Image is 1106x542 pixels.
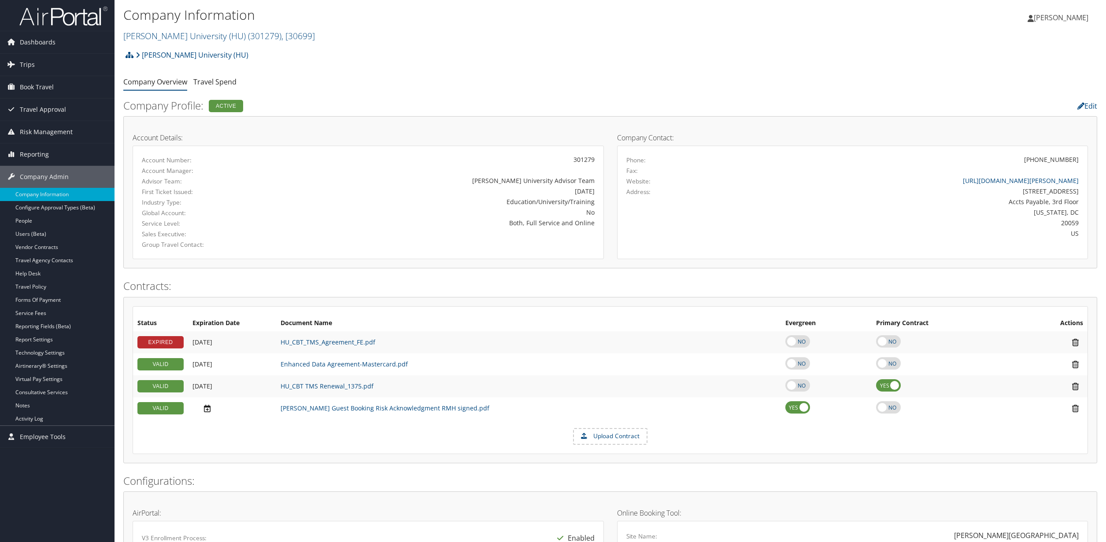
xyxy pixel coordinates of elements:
img: airportal-logo.png [19,6,107,26]
label: Account Manager: [142,166,284,175]
th: Expiration Date [188,315,276,331]
span: ( 301279 ) [248,30,281,42]
div: [US_STATE], DC [743,208,1079,217]
span: [PERSON_NAME] [1034,13,1088,22]
div: Education/University/Training [297,197,595,206]
span: [DATE] [192,338,212,346]
div: Add/Edit Date [192,404,272,413]
th: Document Name [276,315,781,331]
label: Global Account: [142,209,284,217]
div: Accts Payable, 3rd Floor [743,197,1079,206]
label: Account Number: [142,156,284,165]
span: Employee Tools [20,426,66,448]
label: Sales Executive: [142,230,284,238]
div: 301279 [297,155,595,164]
i: Remove Contract [1068,382,1083,391]
h4: Online Booking Tool: [617,509,1088,516]
div: No [297,208,595,217]
span: [DATE] [192,382,212,390]
div: Add/Edit Date [192,382,272,390]
div: [PERSON_NAME][GEOGRAPHIC_DATA] [954,530,1079,541]
h2: Contracts: [123,278,1097,293]
a: HU_CBT_TMS_Agreement_FE.pdf [281,338,375,346]
div: Both, Full Service and Online [297,218,595,227]
th: Evergreen [781,315,872,331]
div: VALID [137,358,184,370]
a: [PERSON_NAME] [1028,4,1097,31]
label: Industry Type: [142,198,284,207]
i: Remove Contract [1068,338,1083,347]
span: Reporting [20,143,49,165]
div: VALID [137,402,184,414]
h4: Account Details: [133,134,604,141]
span: Travel Approval [20,99,66,121]
label: Upload Contract [574,429,647,444]
div: EXPIRED [137,336,184,348]
a: HU_CBT TMS Renewal_1375.pdf [281,382,374,390]
h2: Configurations: [123,473,1097,488]
i: Remove Contract [1068,360,1083,369]
th: Primary Contract [872,315,1014,331]
div: Active [209,100,243,112]
h2: Company Profile: [123,98,768,113]
div: 20059 [743,218,1079,227]
label: Phone: [626,156,646,165]
span: [DATE] [192,360,212,368]
h4: Company Contact: [617,134,1088,141]
h1: Company Information [123,6,773,24]
a: [PERSON_NAME] Guest Booking Risk Acknowledgment RMH signed.pdf [281,404,489,412]
div: [PERSON_NAME] University Advisor Team [297,176,595,185]
i: Remove Contract [1068,404,1083,413]
a: Company Overview [123,77,187,87]
span: Risk Management [20,121,73,143]
div: Add/Edit Date [192,360,272,368]
span: Book Travel [20,76,54,98]
a: [URL][DOMAIN_NAME][PERSON_NAME] [963,176,1079,185]
label: Fax: [626,166,638,175]
label: Advisor Team: [142,177,284,186]
th: Actions [1014,315,1088,331]
label: Site Name: [626,532,657,541]
a: [PERSON_NAME] University (HU) [123,30,315,42]
div: [STREET_ADDRESS] [743,187,1079,196]
a: [PERSON_NAME] University (HU) [136,46,248,64]
div: [PHONE_NUMBER] [1024,155,1079,164]
div: [DATE] [297,187,595,196]
label: Website: [626,177,651,186]
label: Address: [626,187,651,196]
h4: AirPortal: [133,509,604,516]
span: Company Admin [20,166,69,188]
span: Trips [20,54,35,76]
th: Status [133,315,188,331]
a: Edit [1077,101,1097,111]
span: , [ 30699 ] [281,30,315,42]
span: Dashboards [20,31,55,53]
label: Group Travel Contact: [142,240,284,249]
div: US [743,229,1079,238]
a: Travel Spend [193,77,237,87]
a: Enhanced Data Agreement-Mastercard.pdf [281,360,408,368]
div: Add/Edit Date [192,338,272,346]
label: First Ticket Issued: [142,187,284,196]
div: VALID [137,380,184,392]
label: Service Level: [142,219,284,228]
